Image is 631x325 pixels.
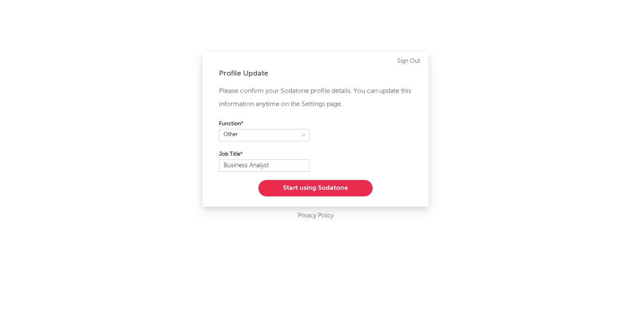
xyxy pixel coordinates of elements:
a: Sign Out [397,56,420,66]
label: Job Title [219,150,309,159]
p: Please confirm your Sodatone profile details. You can update this information anytime on the Sett... [219,85,412,111]
a: Privacy Policy [298,211,334,221]
label: Function [219,119,309,129]
button: Start using Sodatone [258,180,373,196]
div: Profile Update [219,69,412,78]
